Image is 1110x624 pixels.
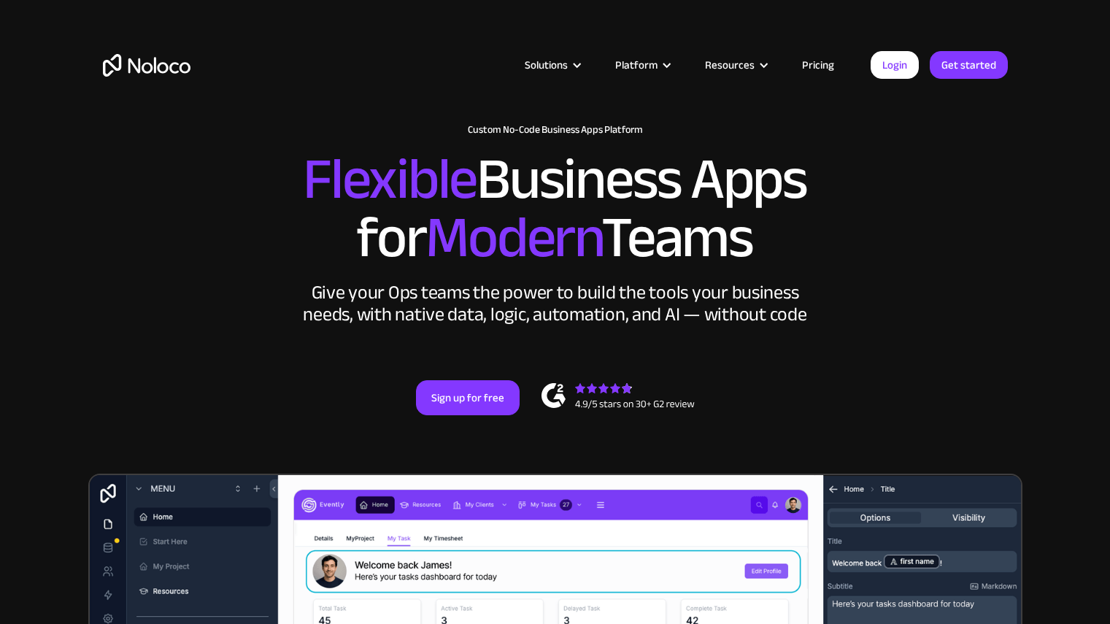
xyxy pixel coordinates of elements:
span: Modern [425,183,601,292]
div: Give your Ops teams the power to build the tools your business needs, with native data, logic, au... [300,282,811,326]
a: Get started [930,51,1008,79]
a: Pricing [784,55,852,74]
div: Platform [597,55,687,74]
h2: Business Apps for Teams [103,150,1008,267]
span: Flexible [303,125,477,234]
div: Platform [615,55,658,74]
a: home [103,54,190,77]
div: Solutions [525,55,568,74]
div: Solutions [506,55,597,74]
div: Resources [705,55,755,74]
a: Sign up for free [416,380,520,415]
div: Resources [687,55,784,74]
a: Login [871,51,919,79]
